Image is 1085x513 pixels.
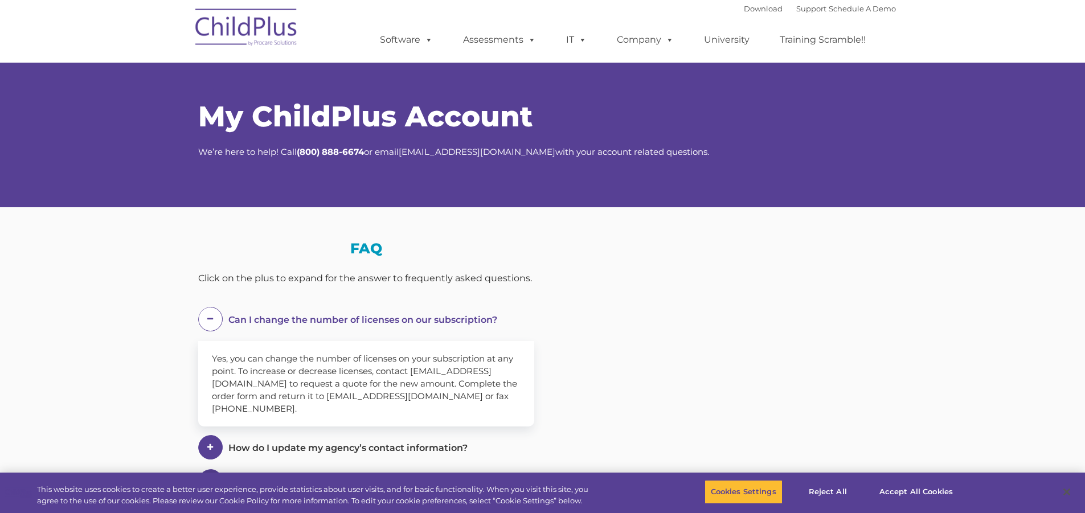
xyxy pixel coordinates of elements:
div: Yes, you can change the number of licenses on your subscription at any point. To increase or decr... [198,341,534,426]
a: University [693,28,761,51]
a: Assessments [452,28,547,51]
button: Close [1054,479,1079,504]
button: Reject All [792,480,863,504]
font: | [744,4,896,13]
span: Can I change the number of licenses on our subscription? [228,314,497,325]
a: [EMAIL_ADDRESS][DOMAIN_NAME] [399,146,555,157]
h3: FAQ [198,241,534,256]
strong: ( [297,146,300,157]
span: We’re here to help! Call or email with your account related questions. [198,146,709,157]
button: Cookies Settings [705,480,783,504]
div: This website uses cookies to create a better user experience, provide statistics about user visit... [37,484,597,506]
span: My ChildPlus Account [198,99,533,134]
a: Schedule A Demo [829,4,896,13]
a: Training Scramble!! [768,28,877,51]
button: Accept All Cookies [873,480,959,504]
a: Software [369,28,444,51]
img: ChildPlus by Procare Solutions [190,1,304,58]
span: How do I update my agency’s contact information? [228,442,468,453]
strong: 800) 888-6674 [300,146,364,157]
a: Support [796,4,826,13]
div: Click on the plus to expand for the answer to frequently asked questions. [198,270,534,287]
a: IT [555,28,598,51]
a: Company [605,28,685,51]
a: Download [744,4,783,13]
